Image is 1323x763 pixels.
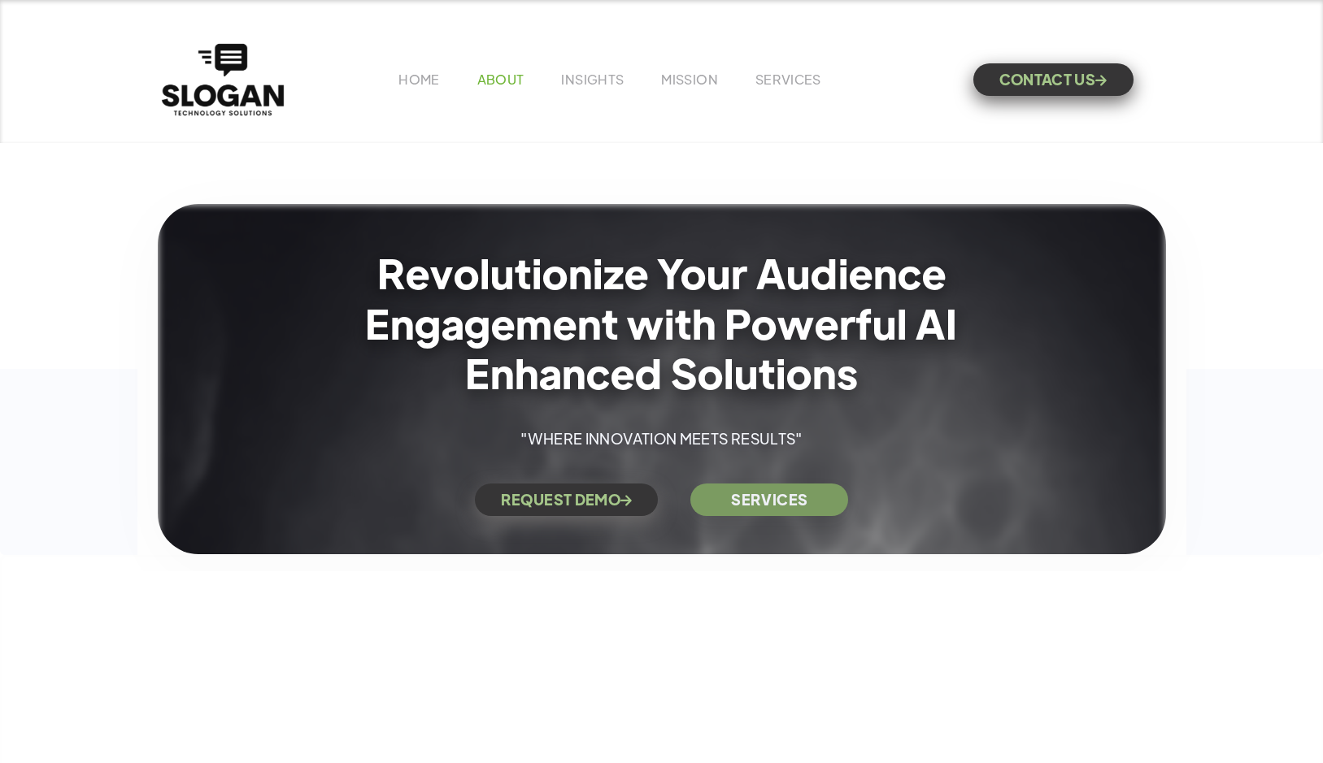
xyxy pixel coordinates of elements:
[329,247,994,397] h1: Revolutionize Your Audience Engagement with Powerful AI Enhanced Solutions
[398,71,439,88] a: HOME
[690,483,848,516] a: SERVICES
[452,427,871,451] p: "WHERE INNOVATION MEETS RESULTS"
[661,71,718,88] a: MISSION
[755,71,821,88] a: SERVICES
[1095,75,1107,85] span: 
[477,71,524,88] a: ABOUT
[731,492,807,508] strong: SERVICES
[973,63,1134,96] a: CONTACT US
[620,495,632,505] span: 
[561,71,624,88] a: INSIGHTS
[475,483,659,516] a: REQUEST DEMO
[158,40,288,119] a: home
